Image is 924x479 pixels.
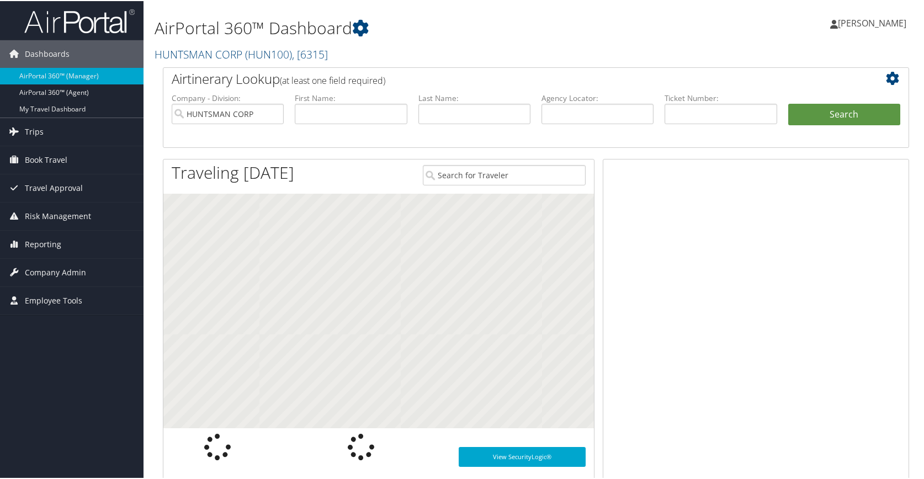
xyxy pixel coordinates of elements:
label: Last Name: [418,92,530,103]
h2: Airtinerary Lookup [172,68,838,87]
span: Dashboards [25,39,70,67]
img: airportal-logo.png [24,7,135,33]
span: Company Admin [25,258,86,285]
span: Risk Management [25,201,91,229]
label: Company - Division: [172,92,284,103]
label: Agency Locator: [541,92,654,103]
h1: AirPortal 360™ Dashboard [155,15,663,39]
span: Employee Tools [25,286,82,313]
span: Book Travel [25,145,67,173]
span: (at least one field required) [280,73,385,86]
label: Ticket Number: [665,92,777,103]
button: Search [788,103,900,125]
input: Search for Traveler [423,164,586,184]
h1: Traveling [DATE] [172,160,294,183]
span: ( HUN100 ) [245,46,292,61]
a: View SecurityLogic® [459,446,586,466]
span: Trips [25,117,44,145]
span: Reporting [25,230,61,257]
label: First Name: [295,92,407,103]
span: Travel Approval [25,173,83,201]
a: HUNTSMAN CORP [155,46,328,61]
a: [PERSON_NAME] [830,6,917,39]
span: [PERSON_NAME] [838,16,906,28]
span: , [ 6315 ] [292,46,328,61]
